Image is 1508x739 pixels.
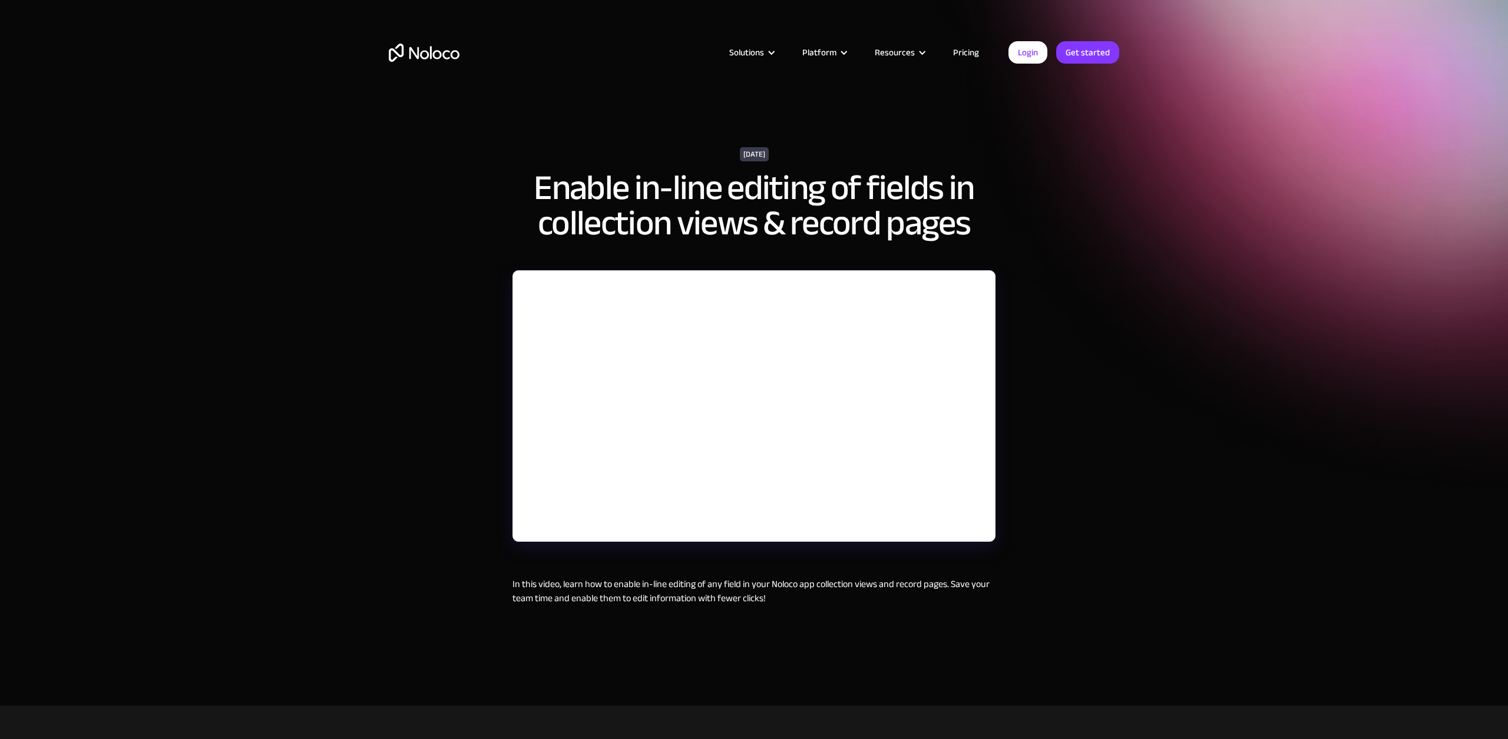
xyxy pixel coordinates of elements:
[729,45,764,60] div: Solutions
[513,271,995,541] iframe: YouTube embed
[1056,41,1119,64] a: Get started
[512,577,996,605] p: In this video, learn how to enable in-line editing of any field in your Noloco app collection vie...
[860,45,938,60] div: Resources
[1008,41,1047,64] a: Login
[740,147,769,161] div: [DATE]
[802,45,836,60] div: Platform
[938,45,994,60] a: Pricing
[788,45,860,60] div: Platform
[875,45,915,60] div: Resources
[518,170,990,241] h1: Enable in-line editing of fields in collection views & record pages
[715,45,788,60] div: Solutions
[389,44,459,62] a: home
